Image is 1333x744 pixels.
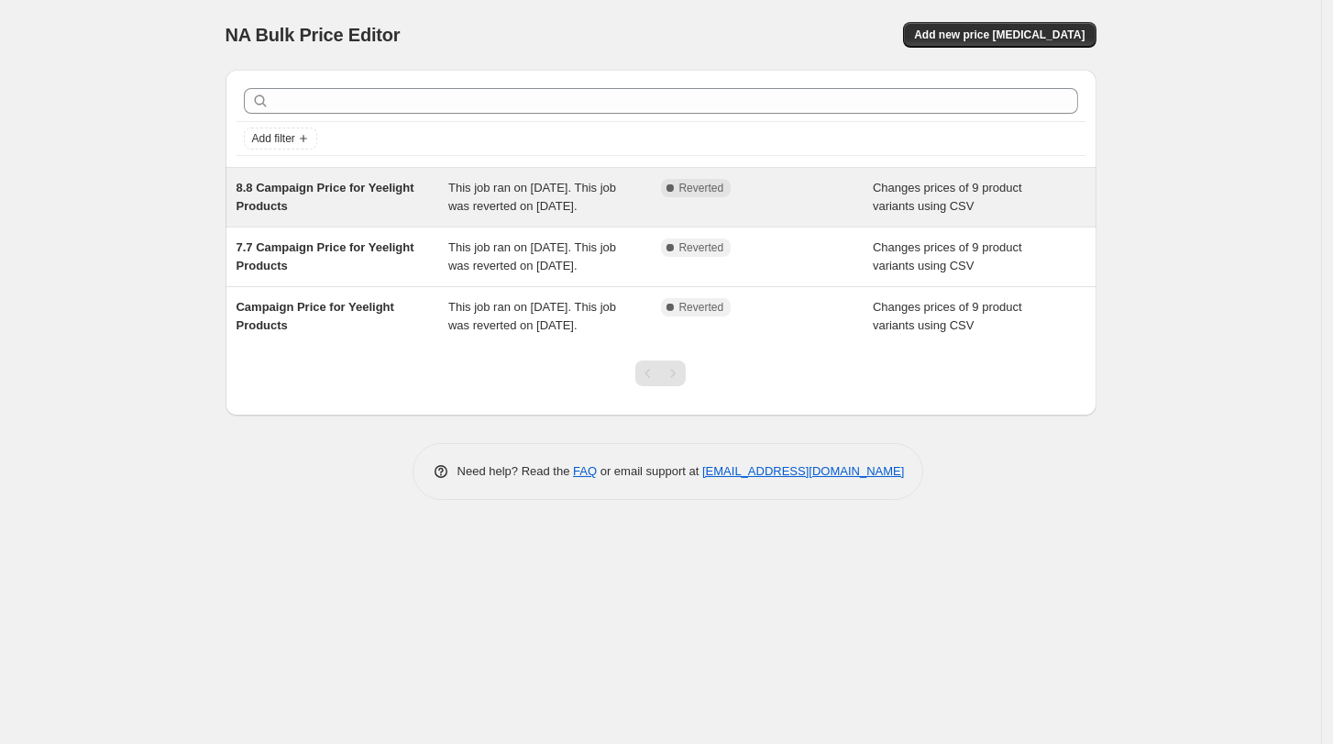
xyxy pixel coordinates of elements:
[237,181,414,213] span: 8.8 Campaign Price for Yeelight Products
[244,128,317,150] button: Add filter
[679,300,724,315] span: Reverted
[237,240,414,272] span: 7.7 Campaign Price for Yeelight Products
[679,181,724,195] span: Reverted
[873,240,1022,272] span: Changes prices of 9 product variants using CSV
[635,361,686,386] nav: Pagination
[597,464,702,478] span: or email support at
[873,300,1022,332] span: Changes prices of 9 product variants using CSV
[679,240,724,255] span: Reverted
[226,25,401,45] span: NA Bulk Price Editor
[448,181,616,213] span: This job ran on [DATE]. This job was reverted on [DATE].
[237,300,394,332] span: Campaign Price for Yeelight Products
[457,464,574,478] span: Need help? Read the
[252,131,295,146] span: Add filter
[573,464,597,478] a: FAQ
[702,464,904,478] a: [EMAIL_ADDRESS][DOMAIN_NAME]
[448,300,616,332] span: This job ran on [DATE]. This job was reverted on [DATE].
[914,28,1085,42] span: Add new price [MEDICAL_DATA]
[873,181,1022,213] span: Changes prices of 9 product variants using CSV
[448,240,616,272] span: This job ran on [DATE]. This job was reverted on [DATE].
[903,22,1096,48] button: Add new price [MEDICAL_DATA]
